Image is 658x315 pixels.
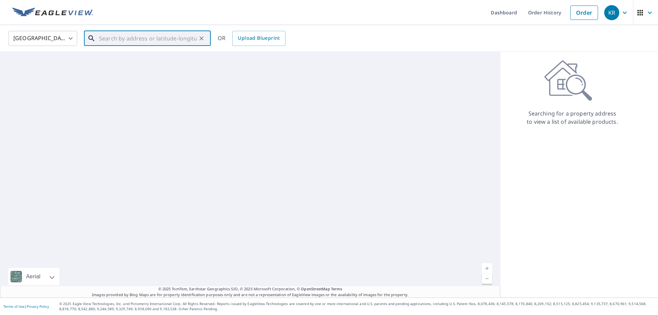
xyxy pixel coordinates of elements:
[27,304,49,309] a: Privacy Policy
[59,301,655,312] p: © 2025 Eagle View Technologies, Inc. and Pictometry International Corp. All Rights Reserved. Repo...
[3,304,25,309] a: Terms of Use
[482,263,492,274] a: Current Level 5, Zoom In
[197,34,206,43] button: Clear
[24,268,42,285] div: Aerial
[218,31,285,46] div: OR
[526,109,618,126] p: Searching for a property address to view a list of available products.
[8,268,59,285] div: Aerial
[232,31,285,46] a: Upload Blueprint
[158,286,342,292] span: © 2025 TomTom, Earthstar Geographics SIO, © 2025 Microsoft Corporation, ©
[12,8,93,18] img: EV Logo
[482,274,492,284] a: Current Level 5, Zoom Out
[9,29,77,48] div: [GEOGRAPHIC_DATA]
[604,5,619,20] div: KR
[99,29,197,48] input: Search by address or latitude-longitude
[301,286,330,291] a: OpenStreetMap
[3,304,49,308] p: |
[238,34,280,43] span: Upload Blueprint
[331,286,342,291] a: Terms
[570,5,598,20] a: Order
